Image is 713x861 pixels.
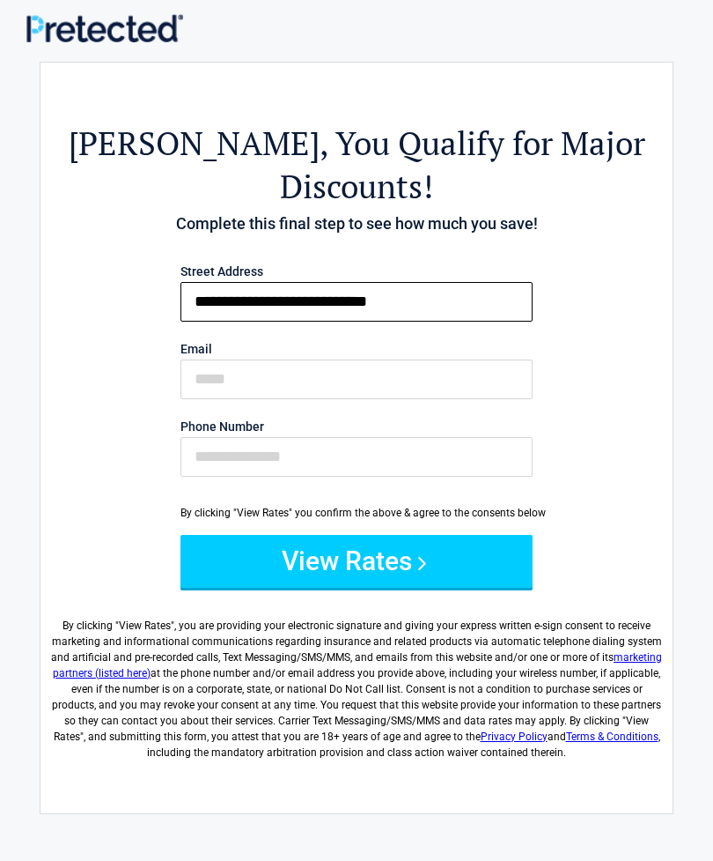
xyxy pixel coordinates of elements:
[180,535,533,588] button: View Rates
[49,604,664,761] label: By clicking " ", you are providing your electronic signature and giving your express written e-si...
[49,212,664,235] h4: Complete this final step to see how much you save!
[53,651,662,679] a: marketing partners (listed here)
[26,14,183,42] img: Main Logo
[119,620,171,632] span: View Rates
[566,731,658,743] a: Terms & Conditions
[69,122,320,165] span: [PERSON_NAME]
[180,343,533,355] label: Email
[180,505,533,521] div: By clicking "View Rates" you confirm the above & agree to the consents below
[180,420,533,433] label: Phone Number
[481,731,548,743] a: Privacy Policy
[180,265,533,278] label: Street Address
[49,122,664,208] h2: , You Qualify for Major Discounts!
